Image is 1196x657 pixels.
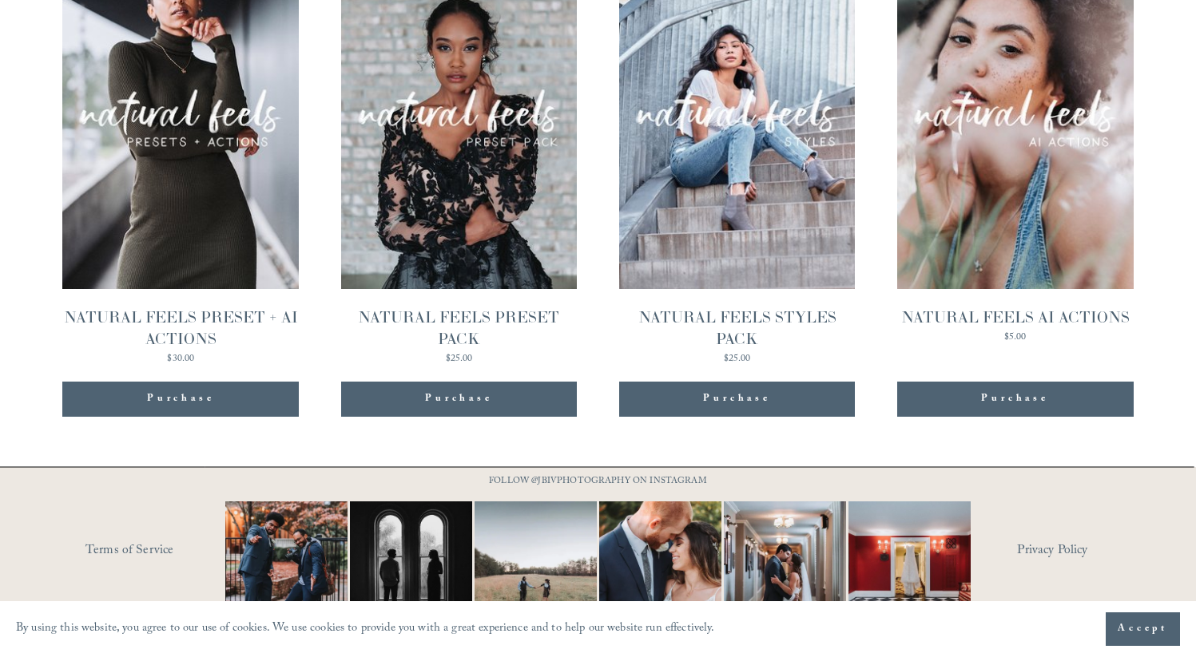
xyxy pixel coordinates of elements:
div: NATURAL FEELS AI ACTIONS [897,307,1134,328]
div: Purchase [341,382,578,417]
img: Black &amp; White appreciation post. 😍😍 ⠀⠀⠀⠀⠀⠀⠀⠀⠀ I don&rsquo;t care what anyone says black and w... [329,501,492,623]
img: Not your average dress photo. But then again, you're not here for an average wedding or looking f... [818,501,1002,623]
div: Purchase [703,391,770,407]
div: $25.00 [619,354,856,364]
p: FOLLOW @JBIVPHOTOGRAPHY ON INSTAGRAM [459,473,738,491]
div: Purchase [981,391,1048,407]
div: Purchase [147,391,214,407]
div: Purchase [425,391,492,407]
img: A quiet hallway. A single kiss. That&rsquo;s all it takes 📷 #RaleighWeddingPhotographer [693,501,877,623]
img: Two #WideShotWednesdays Two totally different vibes. Which side are you&mdash;are you into that b... [444,501,628,623]
img: You just need the right photographer that matches your vibe 📷🎉 #RaleighWeddingPhotographer [205,501,368,623]
div: Purchase [897,382,1134,417]
div: NATURAL FEELS STYLES PACK [619,307,856,350]
div: Purchase [62,382,299,417]
img: A lot of couples get nervous in front of the camera and that&rsquo;s completely normal. You&rsquo... [569,501,753,623]
button: Accept [1106,612,1180,646]
div: Purchase [619,382,856,417]
a: Terms of Service [85,539,272,564]
p: By using this website, you agree to our use of cookies. We use cookies to provide you with a grea... [16,618,715,641]
span: Accept [1118,621,1168,637]
a: Privacy Policy [1017,539,1157,564]
div: $5.00 [897,333,1134,342]
div: NATURAL FEELS PRESET + AI ACTIONS [62,307,299,350]
div: $30.00 [62,354,299,364]
div: $25.00 [341,354,578,364]
div: NATURAL FEELS PRESET PACK [341,307,578,350]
